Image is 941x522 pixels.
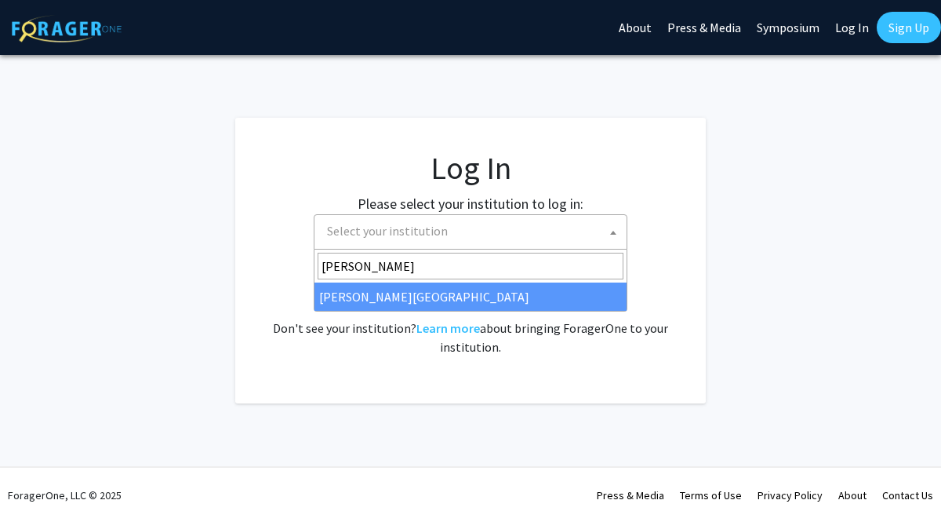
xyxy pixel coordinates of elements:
[321,215,627,247] span: Select your institution
[318,253,623,279] input: Search
[877,12,941,43] a: Sign Up
[416,320,480,336] a: Learn more about bringing ForagerOne to your institution
[758,488,823,502] a: Privacy Policy
[12,15,122,42] img: ForagerOne Logo
[882,488,933,502] a: Contact Us
[314,283,627,311] li: [PERSON_NAME][GEOGRAPHIC_DATA]
[314,214,627,250] span: Select your institution
[267,149,674,187] h1: Log In
[327,223,448,239] span: Select your institution
[267,281,674,356] div: No account? . Don't see your institution? about bringing ForagerOne to your institution.
[680,488,742,502] a: Terms of Use
[12,451,67,510] iframe: Chat
[838,488,867,502] a: About
[597,488,664,502] a: Press & Media
[358,193,583,214] label: Please select your institution to log in:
